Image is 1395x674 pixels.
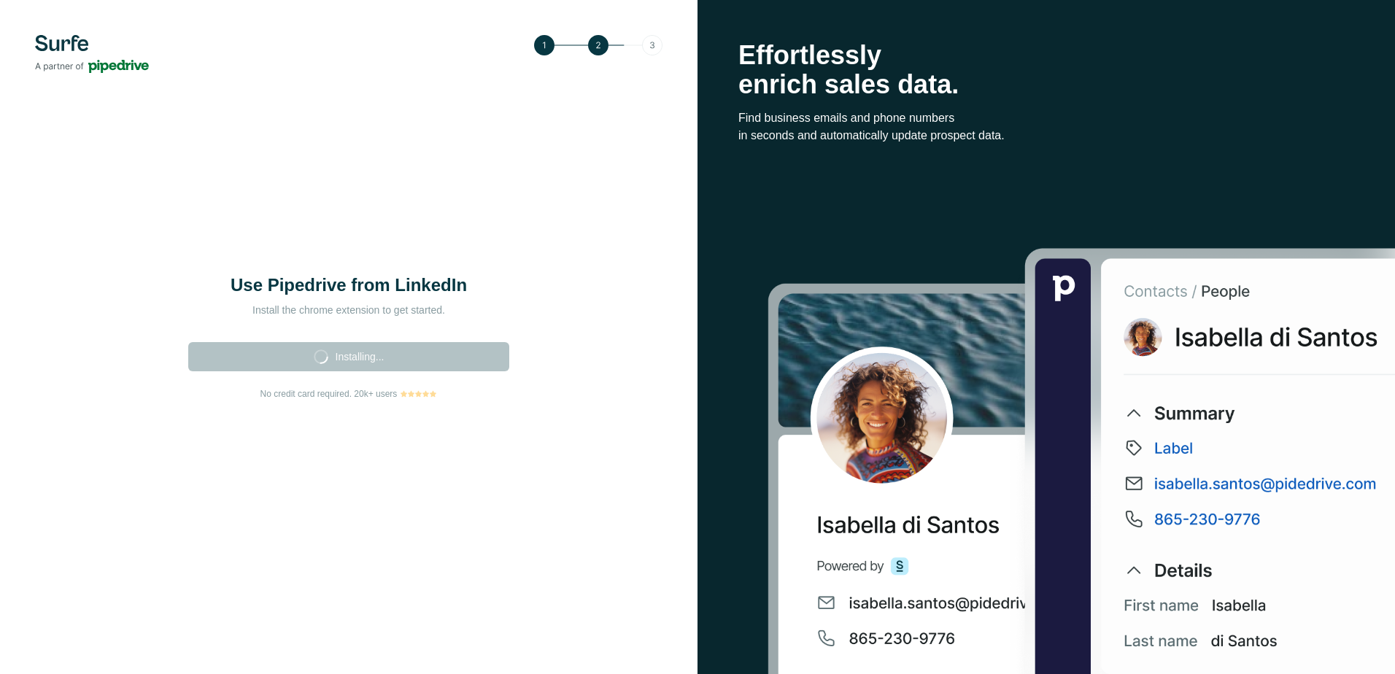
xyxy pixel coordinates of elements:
p: in seconds and automatically update prospect data. [738,127,1354,144]
p: Find business emails and phone numbers [738,109,1354,127]
span: No credit card required. 20k+ users [260,387,398,400]
img: Surfe's logo [35,35,149,73]
p: Install the chrome extension to get started. [203,303,495,317]
p: Effortlessly [738,41,1354,70]
img: Surfe Stock Photo - Selling good vibes [768,246,1395,674]
img: Step 2 [534,35,662,55]
p: enrich sales data. [738,70,1354,99]
h1: Use Pipedrive from LinkedIn [203,274,495,297]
